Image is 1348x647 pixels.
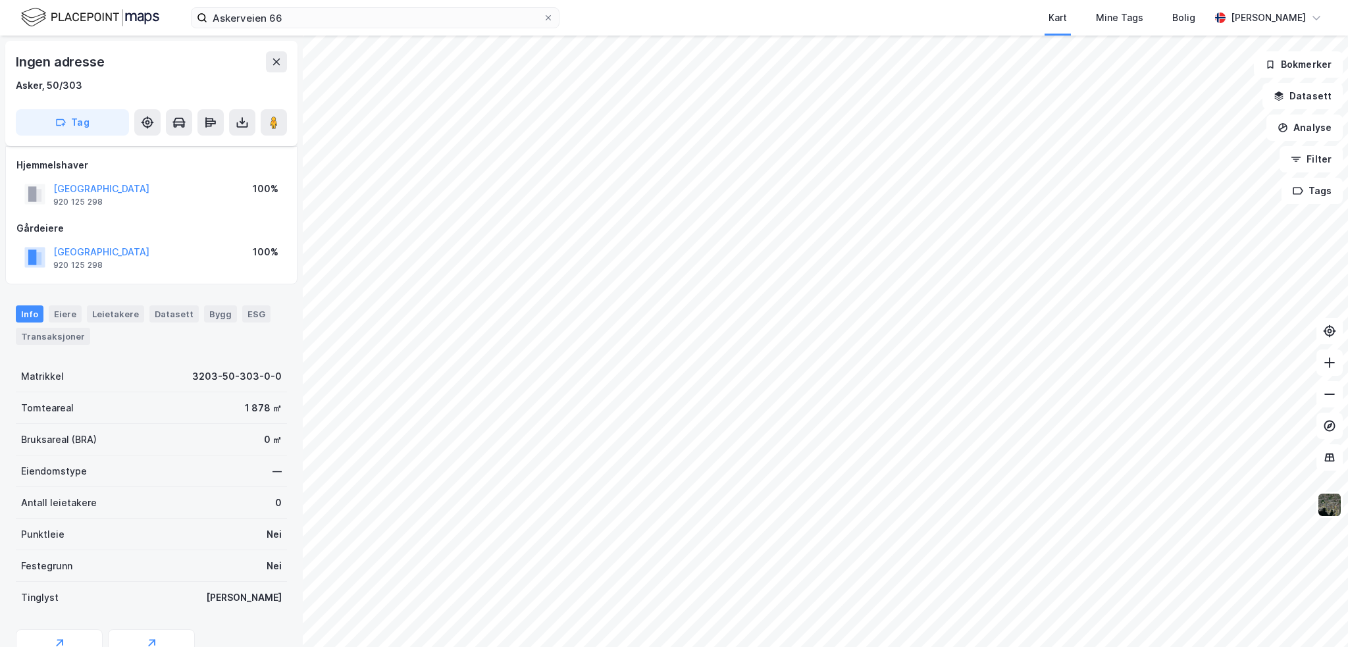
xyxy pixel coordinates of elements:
div: 920 125 298 [53,197,103,207]
div: 0 [275,495,282,511]
button: Datasett [1262,83,1343,109]
div: Festegrunn [21,558,72,574]
div: — [272,463,282,479]
div: Gårdeiere [16,220,286,236]
div: Leietakere [87,305,144,323]
div: Mine Tags [1096,10,1143,26]
div: Bruksareal (BRA) [21,432,97,448]
div: Transaksjoner [16,328,90,345]
div: 100% [253,244,278,260]
div: Hjemmelshaver [16,157,286,173]
div: Info [16,305,43,323]
div: Eiere [49,305,82,323]
div: Punktleie [21,527,65,542]
div: Datasett [149,305,199,323]
div: Nei [267,527,282,542]
div: Eiendomstype [21,463,87,479]
button: Analyse [1266,115,1343,141]
div: Nei [267,558,282,574]
div: [PERSON_NAME] [206,590,282,606]
div: Bygg [204,305,237,323]
div: Tomteareal [21,400,74,416]
div: 1 878 ㎡ [245,400,282,416]
div: 920 125 298 [53,260,103,271]
img: 9k= [1317,492,1342,517]
button: Tag [16,109,129,136]
iframe: Chat Widget [1282,584,1348,647]
div: ESG [242,305,271,323]
div: 0 ㎡ [264,432,282,448]
div: 100% [253,181,278,197]
div: Matrikkel [21,369,64,384]
input: Søk på adresse, matrikkel, gårdeiere, leietakere eller personer [207,8,543,28]
button: Bokmerker [1254,51,1343,78]
div: Kart [1049,10,1067,26]
div: Asker, 50/303 [16,78,82,93]
button: Filter [1280,146,1343,172]
div: Tinglyst [21,590,59,606]
div: Antall leietakere [21,495,97,511]
div: [PERSON_NAME] [1231,10,1306,26]
div: Bolig [1172,10,1195,26]
div: Ingen adresse [16,51,107,72]
button: Tags [1282,178,1343,204]
div: 3203-50-303-0-0 [192,369,282,384]
img: logo.f888ab2527a4732fd821a326f86c7f29.svg [21,6,159,29]
div: Kontrollprogram for chat [1282,584,1348,647]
